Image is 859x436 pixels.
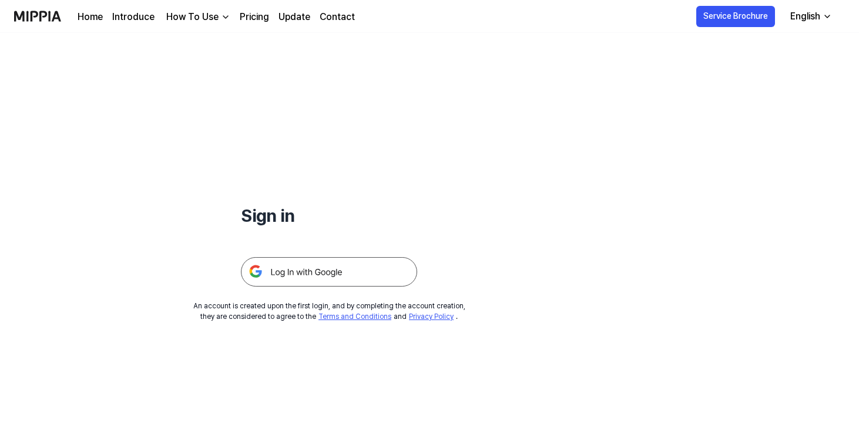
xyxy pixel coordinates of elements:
[164,10,230,24] button: How To Use
[318,312,391,321] a: Terms and Conditions
[320,10,355,24] a: Contact
[112,10,155,24] a: Introduce
[278,10,310,24] a: Update
[193,301,465,322] div: An account is created upon the first login, and by completing the account creation, they are cons...
[241,257,417,287] img: 구글 로그인 버튼
[164,10,221,24] div: How To Use
[781,5,839,28] button: English
[696,6,775,27] button: Service Brochure
[78,10,103,24] a: Home
[409,312,454,321] a: Privacy Policy
[240,10,269,24] a: Pricing
[221,12,230,22] img: down
[241,202,417,229] h1: Sign in
[788,9,823,24] div: English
